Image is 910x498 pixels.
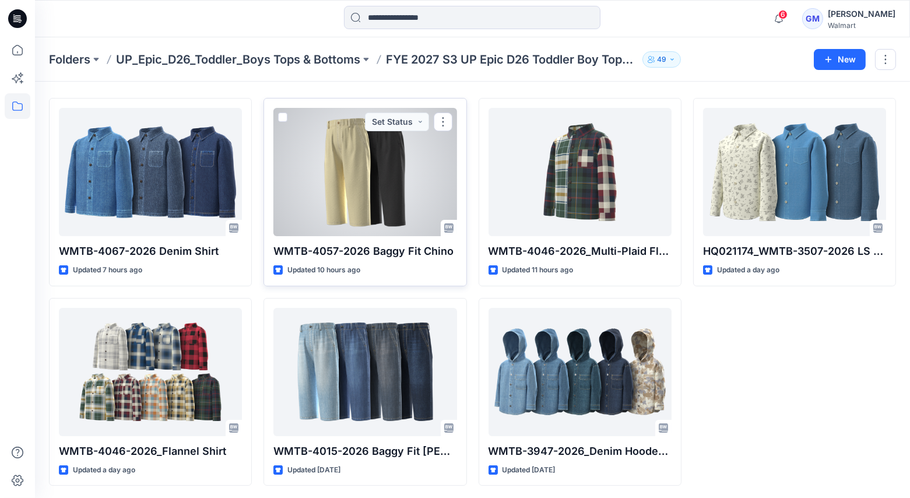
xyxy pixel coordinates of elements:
[503,264,574,276] p: Updated 11 hours ago
[59,308,242,436] a: WMTB-4046-2026_Flannel Shirt
[49,51,90,68] a: Folders
[828,7,895,21] div: [PERSON_NAME]
[828,21,895,30] div: Walmart
[814,49,866,70] button: New
[273,443,456,460] p: WMTB-4015-2026 Baggy Fit [PERSON_NAME]-Opt 1A
[489,243,672,259] p: WMTB-4046-2026_Multi-Plaid Flannel Shirt
[59,243,242,259] p: WMTB-4067-2026 Denim Shirt
[273,308,456,436] a: WMTB-4015-2026 Baggy Fit Jean-Opt 1A
[273,243,456,259] p: WMTB-4057-2026 Baggy Fit Chino
[287,464,340,476] p: Updated [DATE]
[59,443,242,460] p: WMTB-4046-2026_Flannel Shirt
[73,464,135,476] p: Updated a day ago
[287,264,360,276] p: Updated 10 hours ago
[73,264,142,276] p: Updated 7 hours ago
[59,108,242,236] a: WMTB-4067-2026 Denim Shirt
[717,264,779,276] p: Updated a day ago
[489,443,672,460] p: WMTB-3947-2026_Denim Hooded Overshirt
[116,51,360,68] a: UP_Epic_D26_Toddler_Boys Tops & Bottoms
[386,51,638,68] p: FYE 2027 S3 UP Epic D26 Toddler Boy Tops & Bottoms
[273,108,456,236] a: WMTB-4057-2026 Baggy Fit Chino
[802,8,823,29] div: GM
[657,53,666,66] p: 49
[642,51,681,68] button: 49
[489,108,672,236] a: WMTB-4046-2026_Multi-Plaid Flannel Shirt
[703,243,886,259] p: HQ021174_WMTB-3507-2026 LS Button Down Denim Shirt
[703,108,886,236] a: HQ021174_WMTB-3507-2026 LS Button Down Denim Shirt
[778,10,788,19] span: 6
[503,464,556,476] p: Updated [DATE]
[489,308,672,436] a: WMTB-3947-2026_Denim Hooded Overshirt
